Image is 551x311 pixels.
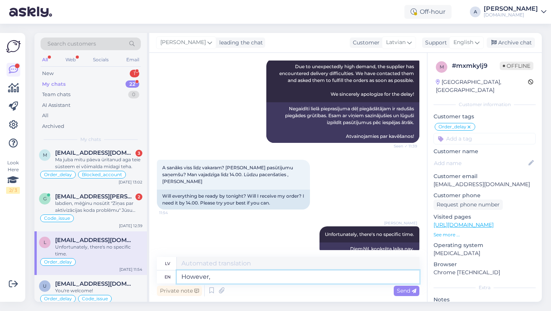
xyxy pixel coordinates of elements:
[500,62,533,70] span: Offline
[43,196,47,201] span: g
[434,147,536,155] p: Customer name
[216,39,263,47] div: leading the chat
[266,102,419,143] div: Negaidīti lielā pieprasījuma dēļ piegādātājam ir radušās piegādes grūtības. Esam ar viņiem sazinā...
[119,179,142,185] div: [DATE] 13:02
[157,286,202,296] div: Private note
[126,80,139,88] div: 22
[119,267,142,272] div: [DATE] 11:54
[434,172,536,180] p: Customer email
[43,152,47,158] span: m
[42,80,66,88] div: My chats
[47,40,96,48] span: Search customers
[434,268,536,277] p: Chrome [TECHNICAL_ID]
[434,213,536,221] p: Visited pages
[64,55,77,65] div: Web
[177,270,419,283] textarea: However
[160,38,206,47] span: [PERSON_NAME]
[404,5,452,19] div: Off-hour
[434,192,536,200] p: Customer phone
[6,187,20,194] div: 2 / 3
[80,136,101,143] span: My chats
[436,78,528,94] div: [GEOGRAPHIC_DATA], [GEOGRAPHIC_DATA]
[484,6,538,12] div: [PERSON_NAME]
[128,91,139,98] div: 0
[135,150,142,157] div: 3
[434,133,536,144] input: Add a tag
[484,6,546,18] a: [PERSON_NAME][DOMAIN_NAME]
[159,210,188,216] span: 11:54
[434,200,503,210] div: Request phone number
[42,112,49,119] div: All
[55,193,135,200] span: grinmanis.janis@gmail.com
[470,7,481,17] div: A
[55,280,135,287] span: uleesment@gmail.com
[325,231,414,237] span: Unfortunately, there's no specific time.
[439,124,466,129] span: Order_delay
[350,39,380,47] div: Customer
[434,260,536,268] p: Browser
[55,156,142,170] div: Ma juba mitu päeva üritanud aga teie süsteem ei võimalda midagi teha.
[6,159,20,194] div: Look Here
[55,287,142,294] div: You're welcome!
[434,296,536,304] p: Notes
[397,287,416,294] span: Send
[434,284,536,291] div: Extra
[55,149,135,156] span: marisveskimae@gmail.com
[6,39,21,54] img: Askly Logo
[125,55,141,65] div: Email
[135,193,142,200] div: 2
[55,237,135,244] span: lauaiv7@gmail.com
[44,172,72,177] span: Order_delay
[157,190,310,210] div: Will everything be ready by tonight? Will I receive my order? I need it by 14.00. Please try your...
[434,249,536,257] p: [MEDICAL_DATA]
[130,70,139,77] div: 1
[43,283,47,289] span: u
[165,257,170,270] div: lv
[44,239,46,245] span: l
[42,70,54,77] div: New
[119,223,142,229] div: [DATE] 12:39
[279,64,415,97] span: Due to unexpectedly high demand, the supplier has encountered delivery difficulties. We have cont...
[55,200,142,214] div: labdien, mēģinu nosūtīt "Ziņas par aktivizācijas koda problēmu" Jūsu mājas lapā, bet ziņu nevar n...
[388,143,417,149] span: Seen ✓ 11:39
[434,159,527,167] input: Add name
[484,12,538,18] div: [DOMAIN_NAME]
[452,61,500,70] div: # mxmkylj9
[162,165,294,184] span: A sanāks viss līdz vakaram? [PERSON_NAME] pasūtījumu saņemšu? Man vajadzīga līdz 14.00. Lūdzu pac...
[55,244,142,257] div: Unfortunately, there's no specific time.
[422,39,447,47] div: Support
[453,38,473,47] span: English
[42,101,70,109] div: AI Assistant
[91,55,110,65] div: Socials
[44,260,72,264] span: Order_delay
[386,38,406,47] span: Latvian
[42,123,64,130] div: Archived
[434,221,494,228] a: [URL][DOMAIN_NAME]
[434,180,536,188] p: [EMAIL_ADDRESS][DOMAIN_NAME]
[165,270,171,283] div: en
[320,242,419,255] div: Diemžēl, konkrēta laika nav.
[82,296,108,301] span: Code_issue
[42,91,70,98] div: Team chats
[44,296,72,301] span: Order_delay
[82,172,122,177] span: Blocked_account
[384,220,417,226] span: [PERSON_NAME]
[41,55,49,65] div: All
[434,231,536,238] p: See more ...
[434,101,536,108] div: Customer information
[487,38,535,48] div: Archive chat
[44,216,70,221] span: Code_issue
[434,113,536,121] p: Customer tags
[434,241,536,249] p: Operating system
[440,64,444,70] span: m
